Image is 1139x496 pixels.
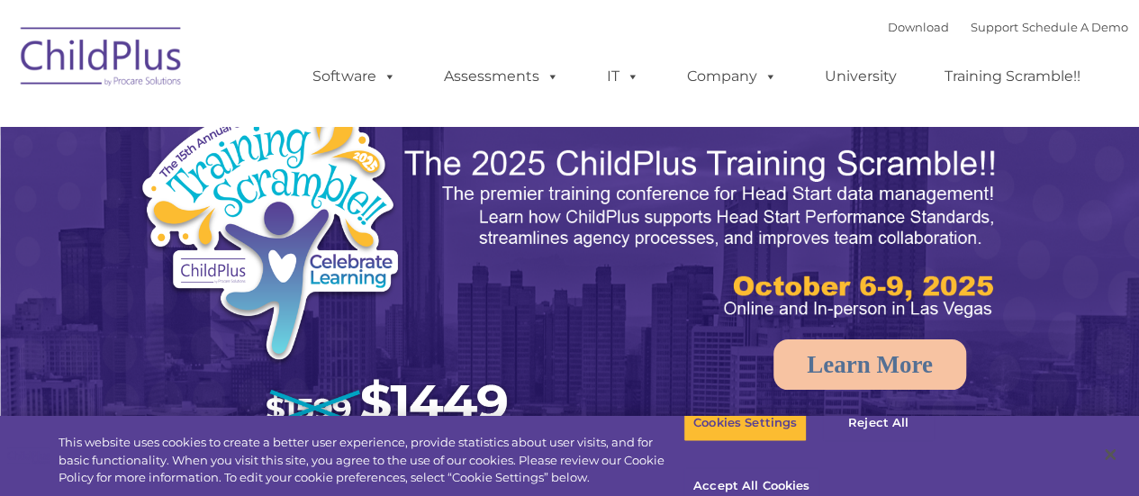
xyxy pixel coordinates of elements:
[773,339,966,390] a: Learn More
[669,59,795,95] a: Company
[971,20,1018,34] a: Support
[1090,435,1130,474] button: Close
[888,20,949,34] a: Download
[1022,20,1128,34] a: Schedule A Demo
[426,59,577,95] a: Assessments
[822,404,935,442] button: Reject All
[12,14,192,104] img: ChildPlus by Procare Solutions
[807,59,915,95] a: University
[294,59,414,95] a: Software
[683,404,807,442] button: Cookies Settings
[250,119,305,132] span: Last name
[250,193,327,206] span: Phone number
[888,20,1128,34] font: |
[59,434,683,487] div: This website uses cookies to create a better user experience, provide statistics about user visit...
[589,59,657,95] a: IT
[927,59,1098,95] a: Training Scramble!!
